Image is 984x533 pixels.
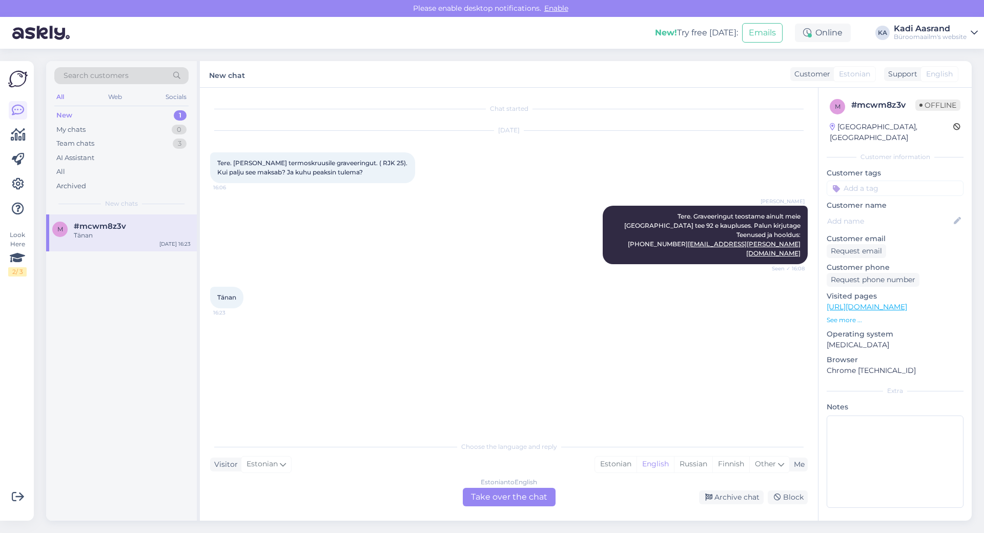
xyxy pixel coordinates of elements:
[74,231,191,240] div: Tänan
[835,103,840,110] span: m
[827,262,963,273] p: Customer phone
[712,457,749,472] div: Finnish
[827,152,963,162] div: Customer information
[213,309,252,317] span: 16:23
[595,457,637,472] div: Estonian
[173,139,187,149] div: 3
[463,488,556,506] div: Take over the chat
[637,457,674,472] div: English
[830,122,953,143] div: [GEOGRAPHIC_DATA], [GEOGRAPHIC_DATA]
[827,291,963,302] p: Visited pages
[159,240,191,248] div: [DATE] 16:23
[674,457,712,472] div: Russian
[8,230,27,277] div: Look Here
[768,490,808,504] div: Block
[894,25,967,33] div: Kadi Aasrand
[655,27,738,39] div: Try free [DATE]:
[210,126,808,135] div: [DATE]
[56,153,94,163] div: AI Assistant
[209,67,245,81] label: New chat
[827,200,963,211] p: Customer name
[827,315,963,325] p: See more ...
[655,28,677,37] b: New!
[699,490,764,504] div: Archive chat
[210,442,808,451] div: Choose the language and reply
[851,99,915,111] div: # mcwm8z3v
[624,212,802,257] span: Tere. Graveeringut teostame ainult meie [GEOGRAPHIC_DATA] tee 92 e kaupluses. Palun kirjutage Tee...
[827,244,886,258] div: Request email
[247,459,278,470] span: Estonian
[766,265,805,272] span: Seen ✓ 16:08
[74,222,126,231] span: #mcwm8z3v
[875,26,890,40] div: KA
[827,215,952,227] input: Add name
[210,104,808,113] div: Chat started
[56,139,94,149] div: Team chats
[56,181,86,191] div: Archived
[742,23,783,43] button: Emails
[481,478,537,487] div: Estonian to English
[106,90,124,104] div: Web
[827,402,963,412] p: Notes
[827,386,963,396] div: Extra
[827,302,907,311] a: [URL][DOMAIN_NAME]
[56,110,72,121] div: New
[541,4,571,13] span: Enable
[827,354,963,365] p: Browser
[174,110,187,121] div: 1
[827,233,963,244] p: Customer email
[839,69,870,80] span: Estonian
[926,69,953,80] span: English
[163,90,189,104] div: Socials
[790,459,805,470] div: Me
[894,25,978,41] a: Kadi AasrandBüroomaailm's website
[795,24,851,42] div: Online
[827,181,963,196] input: Add a tag
[172,125,187,135] div: 0
[64,70,129,81] span: Search customers
[217,159,409,176] span: Tere. [PERSON_NAME] termoskruusile graveeringut. ( RJK 25). Kui palju see maksab? Ja kuhu peaksin...
[8,267,27,277] div: 2 / 3
[54,90,66,104] div: All
[827,329,963,340] p: Operating system
[57,225,63,233] span: m
[827,273,919,287] div: Request phone number
[56,167,65,177] div: All
[827,168,963,179] p: Customer tags
[827,365,963,376] p: Chrome [TECHNICAL_ID]
[688,240,801,257] a: [EMAIL_ADDRESS][PERSON_NAME][DOMAIN_NAME]
[755,459,776,468] span: Other
[761,198,805,205] span: [PERSON_NAME]
[217,293,236,301] span: Tänan
[8,69,28,89] img: Askly Logo
[105,199,138,208] span: New chats
[790,69,830,80] div: Customer
[56,125,86,135] div: My chats
[210,459,238,470] div: Visitor
[213,184,252,191] span: 16:06
[827,340,963,350] p: [MEDICAL_DATA]
[894,33,967,41] div: Büroomaailm's website
[915,100,960,111] span: Offline
[884,69,917,80] div: Support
